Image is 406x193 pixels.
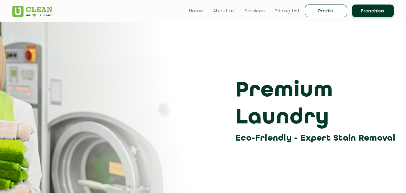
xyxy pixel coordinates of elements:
[12,6,52,17] img: UClean Laundry and Dry Cleaning
[245,7,265,14] a: Services
[275,7,300,14] a: Pricing List
[235,132,398,145] h3: Eco-Friendly - Expert Stain Removal
[305,5,347,17] a: Profile
[235,77,398,132] h3: Premium Laundry
[189,7,203,14] a: Home
[213,7,235,14] a: About us
[352,5,394,17] a: Franchise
